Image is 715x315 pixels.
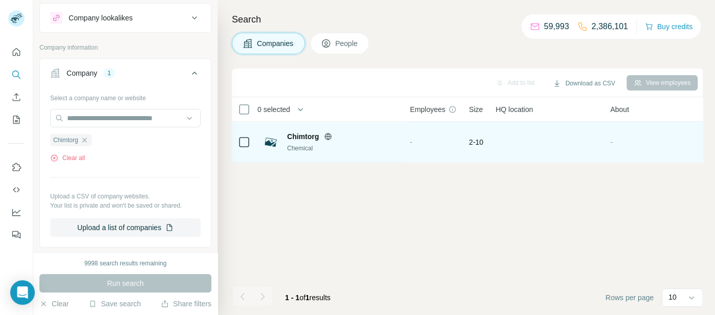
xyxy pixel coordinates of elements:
[285,294,331,302] span: results
[53,136,78,145] span: Chimtorg
[544,20,569,33] p: 59,993
[287,131,319,142] span: Chimtorg
[668,292,677,302] p: 10
[257,104,290,115] span: 0 selected
[469,104,483,115] span: Size
[50,153,85,163] button: Clear all
[40,6,211,30] button: Company lookalikes
[257,38,294,49] span: Companies
[84,259,167,268] div: 9998 search results remaining
[335,38,359,49] span: People
[610,104,629,115] span: About
[8,203,25,221] button: Dashboard
[8,110,25,129] button: My lists
[8,65,25,84] button: Search
[39,299,69,309] button: Clear
[469,137,483,147] span: 2-10
[410,104,445,115] span: Employees
[610,138,613,146] span: -
[8,226,25,244] button: Feedback
[50,89,201,103] div: Select a company name or website
[10,280,35,305] div: Open Intercom Messenger
[161,299,211,309] button: Share filters
[306,294,310,302] span: 1
[263,134,279,150] img: Logo of Chimtorg
[232,12,703,27] h4: Search
[67,68,97,78] div: Company
[8,43,25,61] button: Quick start
[89,299,141,309] button: Save search
[8,88,25,106] button: Enrich CSV
[40,61,211,89] button: Company1
[50,201,201,210] p: Your list is private and won't be saved or shared.
[69,13,133,23] div: Company lookalikes
[410,138,413,146] span: -
[50,192,201,201] p: Upload a CSV of company websites.
[645,19,692,34] button: Buy credits
[103,69,115,78] div: 1
[605,292,654,303] span: Rows per page
[287,144,398,153] div: Chemical
[8,181,25,199] button: Use Surfe API
[299,294,306,302] span: of
[495,104,533,115] span: HQ location
[546,76,622,91] button: Download as CSV
[39,43,211,52] p: Company information
[8,158,25,176] button: Use Surfe on LinkedIn
[285,294,299,302] span: 1 - 1
[50,218,201,237] button: Upload a list of companies
[592,20,628,33] p: 2,386,101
